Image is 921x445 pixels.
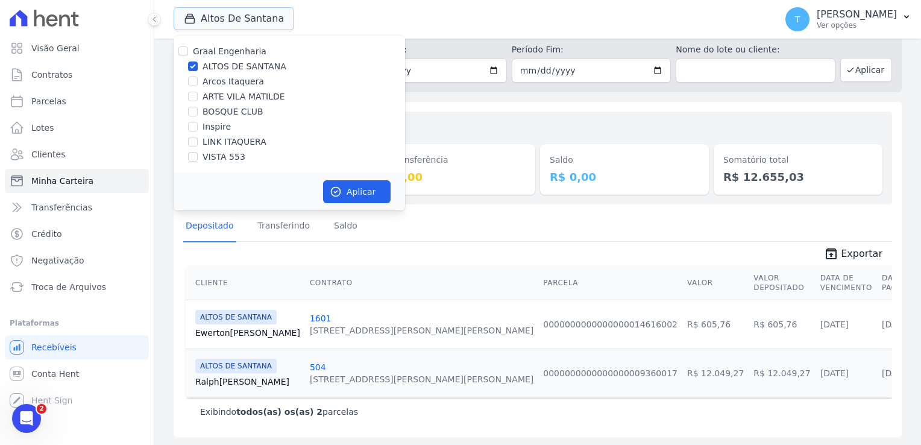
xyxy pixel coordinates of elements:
[882,320,910,329] a: [DATE]
[5,195,149,219] a: Transferências
[840,58,892,82] button: Aplicar
[183,211,236,242] a: Depositado
[543,368,677,378] a: 0000000000000000009360017
[5,116,149,140] a: Lotes
[31,148,65,160] span: Clientes
[31,201,92,213] span: Transferências
[323,180,391,203] button: Aplicar
[682,300,749,349] td: R$ 605,76
[195,327,300,339] a: Ewerton[PERSON_NAME]
[550,169,699,185] dd: R$ 0,00
[305,266,538,300] th: Contrato
[5,222,149,246] a: Crédito
[682,349,749,397] td: R$ 12.049,27
[5,89,149,113] a: Parcelas
[882,368,910,378] a: [DATE]
[817,8,897,21] p: [PERSON_NAME]
[682,266,749,300] th: Valor
[203,90,285,103] label: ARTE VILA MATILDE
[31,228,62,240] span: Crédito
[31,281,106,293] span: Troca de Arquivos
[31,69,72,81] span: Contratos
[5,63,149,87] a: Contratos
[203,121,231,133] label: Inspire
[203,106,263,118] label: BOSQUE CLUB
[203,136,266,148] label: LINK ITAQUERA
[820,320,849,329] a: [DATE]
[820,368,849,378] a: [DATE]
[749,349,815,397] td: R$ 12.049,27
[193,46,266,56] label: Graal Engenharia
[824,247,838,261] i: unarchive
[723,154,873,166] dt: Somatório total
[5,248,149,273] a: Negativação
[795,15,800,24] span: T
[256,211,313,242] a: Transferindo
[31,254,84,267] span: Negativação
[376,154,526,166] dt: Em transferência
[749,300,815,349] td: R$ 605,76
[841,247,882,261] span: Exportar
[5,362,149,386] a: Conta Hent
[31,122,54,134] span: Lotes
[776,2,921,36] button: T [PERSON_NAME] Ver opções
[203,151,245,163] label: VISTA 553
[538,266,682,300] th: Parcela
[5,169,149,193] a: Minha Carteira
[5,36,149,60] a: Visão Geral
[31,175,93,187] span: Minha Carteira
[31,42,80,54] span: Visão Geral
[186,266,305,300] th: Cliente
[816,266,877,300] th: Data de Vencimento
[817,21,897,30] p: Ver opções
[37,404,46,414] span: 2
[174,7,294,30] button: Altos De Santana
[723,169,873,185] dd: R$ 12.655,03
[347,43,506,56] label: Período Inicío:
[5,275,149,299] a: Troca de Arquivos
[236,407,322,417] b: todos(as) os(as) 2
[195,310,277,324] span: ALTOS DE SANTANA
[200,406,358,418] p: Exibindo parcelas
[31,368,79,380] span: Conta Hent
[203,75,264,88] label: Arcos Itaquera
[550,154,699,166] dt: Saldo
[310,324,533,336] div: [STREET_ADDRESS][PERSON_NAME][PERSON_NAME]
[310,314,332,323] a: 1601
[31,95,66,107] span: Parcelas
[676,43,835,56] label: Nome do lote ou cliente:
[12,404,41,433] iframe: Intercom live chat
[5,335,149,359] a: Recebíveis
[310,362,326,372] a: 504
[749,266,815,300] th: Valor Depositado
[310,373,533,385] div: [STREET_ADDRESS][PERSON_NAME][PERSON_NAME]
[195,376,300,388] a: Ralph[PERSON_NAME]
[195,359,277,373] span: ALTOS DE SANTANA
[332,211,360,242] a: Saldo
[10,316,144,330] div: Plataformas
[31,341,77,353] span: Recebíveis
[543,320,677,329] a: 0000000000000000014616002
[512,43,671,56] label: Período Fim:
[5,142,149,166] a: Clientes
[814,247,892,264] a: unarchive Exportar
[203,60,286,73] label: ALTOS DE SANTANA
[376,169,526,185] dd: R$ 0,00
